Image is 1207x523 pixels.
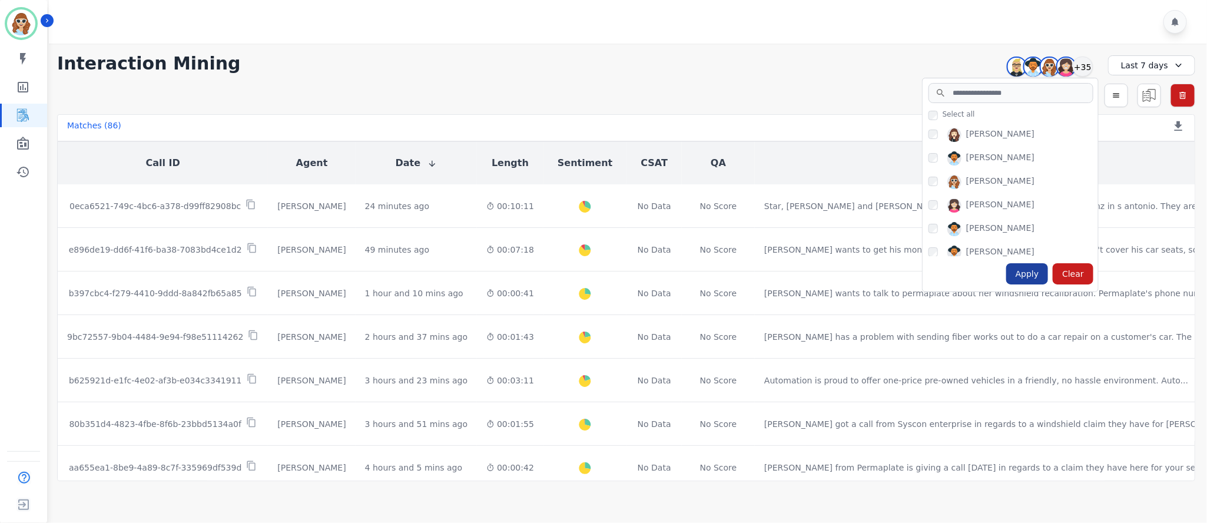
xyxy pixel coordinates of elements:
div: No Score [700,462,737,474]
button: Sentiment [558,156,612,170]
div: No Data [636,287,672,299]
div: 00:07:18 [486,244,534,256]
div: [PERSON_NAME] [277,287,346,299]
div: [PERSON_NAME] [277,200,346,212]
p: e896de19-dd6f-41f6-ba38-7083bd4ce1d2 [69,244,242,256]
div: [PERSON_NAME] [277,331,346,343]
button: Agent [296,156,328,170]
div: [PERSON_NAME] [966,198,1034,213]
div: 3 hours and 51 mins ago [365,418,467,430]
div: No Data [636,331,672,343]
div: 00:01:43 [486,331,534,343]
div: [PERSON_NAME] [277,418,346,430]
div: No Data [636,462,672,474]
div: 4 hours and 5 mins ago [365,462,463,474]
h1: Interaction Mining [57,53,241,74]
div: No Data [636,418,672,430]
div: +35 [1073,57,1093,77]
div: [PERSON_NAME] [277,462,346,474]
div: 00:00:42 [486,462,534,474]
div: Clear [1053,263,1093,284]
p: b397cbc4-f279-4410-9ddd-8a842fb65a85 [69,287,242,299]
span: Select all [943,110,975,119]
button: Call ID [146,156,180,170]
div: Automation is proud to offer one-price pre-owned vehicles in a friendly, no hassle environment. A... [764,375,1188,386]
div: No Data [636,244,672,256]
div: No Score [700,244,737,256]
div: 3 hours and 23 mins ago [365,375,467,386]
div: [PERSON_NAME] [966,175,1034,189]
p: b625921d-e1fc-4e02-af3b-e034c3341911 [69,375,242,386]
div: [PERSON_NAME] [966,222,1034,236]
button: CSAT [641,156,668,170]
div: 2 hours and 37 mins ago [365,331,467,343]
p: 9bc72557-9b04-4484-9e94-f98e51114262 [67,331,243,343]
button: QA [711,156,726,170]
div: [PERSON_NAME] [277,244,346,256]
div: No Score [700,200,737,212]
button: Length [492,156,529,170]
div: 49 minutes ago [365,244,429,256]
div: [PERSON_NAME] [966,128,1034,142]
div: 00:01:55 [486,418,534,430]
p: 0eca6521-749c-4bc6-a378-d99ff82908bc [69,200,241,212]
div: No Score [700,418,737,430]
div: No Score [700,375,737,386]
div: 00:00:41 [486,287,534,299]
p: aa655ea1-8be9-4a89-8c7f-335969df539d [69,462,241,474]
div: No Score [700,287,737,299]
p: 80b351d4-4823-4fbe-8f6b-23bbd5134a0f [69,418,241,430]
div: 00:10:11 [486,200,534,212]
div: 00:03:11 [486,375,534,386]
div: No Data [636,375,672,386]
div: No Score [700,331,737,343]
div: Last 7 days [1108,55,1195,75]
div: Matches ( 86 ) [67,120,121,136]
div: No Data [636,200,672,212]
div: 1 hour and 10 mins ago [365,287,463,299]
div: [PERSON_NAME] [966,246,1034,260]
img: Bordered avatar [7,9,35,38]
div: 24 minutes ago [365,200,429,212]
button: Date [396,156,437,170]
div: [PERSON_NAME] [277,375,346,386]
div: [PERSON_NAME] [966,151,1034,165]
div: Apply [1006,263,1049,284]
